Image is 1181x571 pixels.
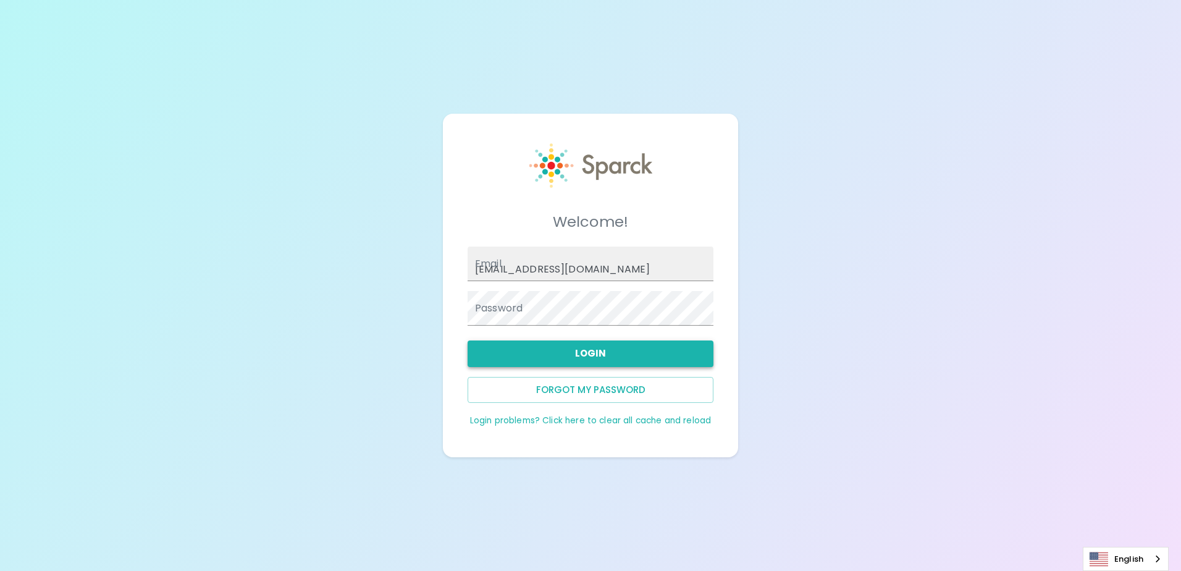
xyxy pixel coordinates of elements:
a: English [1083,548,1168,570]
div: Language [1083,547,1169,571]
img: Sparck logo [529,143,652,188]
aside: Language selected: English [1083,547,1169,571]
a: Login problems? Click here to clear all cache and reload [470,415,711,426]
button: Login [468,340,713,366]
h5: Welcome! [468,212,713,232]
button: Forgot my password [468,377,713,403]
